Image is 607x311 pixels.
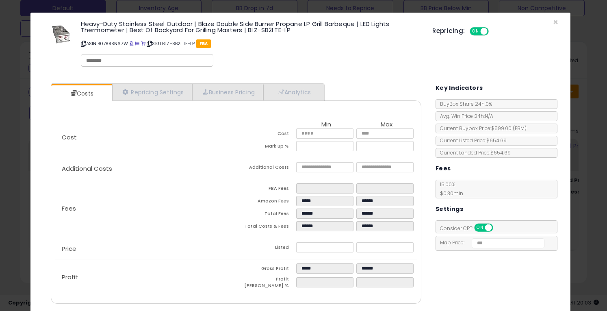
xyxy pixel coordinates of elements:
th: Min [296,121,356,128]
span: $599.00 [491,125,527,132]
span: Current Listed Price: $654.69 [436,137,507,144]
span: ON [471,28,481,35]
span: OFF [488,28,501,35]
td: Total Costs & Fees [236,221,296,234]
span: OFF [492,224,505,231]
td: Additional Costs [236,162,296,175]
td: Cost [236,128,296,141]
p: Profit [55,274,236,281]
h5: Settings [436,204,463,214]
a: All offer listings [135,40,139,47]
td: Listed [236,242,296,255]
a: Costs [51,85,111,102]
p: Fees [55,205,236,212]
th: Max [356,121,416,128]
span: BuyBox Share 24h: 0% [436,100,492,107]
a: Analytics [263,84,323,100]
a: Business Pricing [192,84,263,100]
span: Avg. Win Price 24h: N/A [436,113,493,120]
td: Mark up % [236,141,296,154]
td: Amazon Fees [236,196,296,209]
td: Gross Profit [236,263,296,276]
p: Price [55,246,236,252]
td: Profit [PERSON_NAME] % [236,276,296,291]
span: FBA [196,39,211,48]
span: $0.30 min [436,190,463,197]
a: Your listing only [141,40,145,47]
p: Cost [55,134,236,141]
span: Current Buybox Price: [436,125,527,132]
img: 41Xf3yqjIvL._SL60_.jpg [49,21,73,45]
span: ON [475,224,485,231]
span: × [553,16,558,28]
span: Current Landed Price: $654.69 [436,149,511,156]
span: Map Price: [436,239,544,246]
h3: Heavy-Duty Stainless Steel Outdoor | Blaze Double Side Burner Propane LP Grill Barbeque | LED Lig... [81,21,421,33]
td: FBA Fees [236,183,296,196]
h5: Repricing: [432,28,465,34]
span: ( FBM ) [513,125,527,132]
span: Consider CPT: [436,225,504,232]
td: Total Fees [236,209,296,221]
h5: Fees [436,163,451,174]
a: Repricing Settings [112,84,193,100]
p: ASIN: B07B8SN67W | SKU: BLZ-SB2LTE-LP [81,37,421,50]
p: Additional Costs [55,165,236,172]
span: 15.00 % [436,181,463,197]
h5: Key Indicators [436,83,483,93]
a: BuyBox page [129,40,134,47]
